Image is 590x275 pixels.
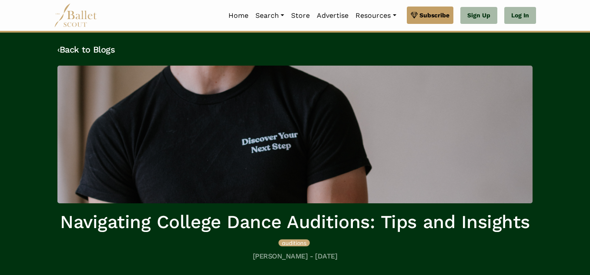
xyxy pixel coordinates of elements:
a: Home [225,7,252,25]
span: Subscribe [419,10,449,20]
a: Resources [352,7,399,25]
a: Store [288,7,313,25]
a: Log In [504,7,536,24]
img: header_image.img [57,66,533,203]
img: gem.svg [411,10,418,20]
a: Sign Up [460,7,497,24]
a: Search [252,7,288,25]
a: Advertise [313,7,352,25]
a: Subscribe [407,7,453,24]
span: auditions [282,239,306,246]
h5: [PERSON_NAME] - [DATE] [57,252,533,261]
h1: Navigating College Dance Auditions: Tips and Insights [57,210,533,234]
a: auditions [278,238,310,247]
code: ‹ [57,44,60,55]
a: ‹Back to Blogs [57,44,115,55]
